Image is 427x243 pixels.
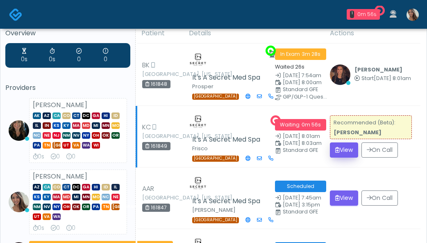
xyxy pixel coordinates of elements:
small: Scheduled Time [275,141,320,146]
span: DC [82,112,90,119]
a: 1 0m 56s [342,6,385,23]
div: Average Review Time [33,224,44,232]
span: NV [72,132,80,139]
button: View [330,142,358,158]
small: Started at [354,76,411,81]
span: OR [111,132,120,139]
span: PA [33,142,41,149]
span: NV [43,204,51,210]
span: [GEOGRAPHIC_DATA] [192,94,239,100]
span: Start [361,75,374,82]
div: Average Review Time [49,47,55,64]
button: On Call [361,190,398,206]
small: Scheduled Time [275,80,320,85]
span: CO [62,112,70,119]
span: KS [52,122,61,129]
span: Scheduled [275,181,326,192]
div: 1 [350,11,354,18]
button: View [330,190,358,206]
span: OK [102,132,110,139]
span: WA [52,213,61,220]
span: [GEOGRAPHIC_DATA] [192,156,239,162]
span: AK [33,112,41,119]
div: 161847 [142,204,170,212]
span: OK [72,204,80,210]
span: IN [43,122,51,129]
small: Date Created [275,73,320,78]
span: GA [82,184,90,190]
th: Details [184,23,325,44]
small: [GEOGRAPHIC_DATA], [US_STATE] [142,134,187,139]
img: Docovia [9,8,23,21]
div: Exams Completed [51,153,60,161]
h5: Overview [5,30,130,37]
span: KS [33,194,41,200]
span: [DATE] 8:01am [283,133,320,140]
h5: Providers [5,84,130,92]
span: AZ [43,112,51,119]
span: [DATE] 7:45am [283,194,321,201]
small: Date Created [275,134,320,139]
span: [DATE] 3:15pm [283,201,320,208]
span: MN [82,194,90,200]
small: [GEOGRAPHIC_DATA], [US_STATE] [142,195,187,200]
div: 161849 [142,142,170,150]
span: IL [111,184,120,190]
span: MN [102,122,110,129]
img: Amanda Creel [188,111,208,131]
div: Exams Completed [76,47,82,64]
span: NC [33,132,41,139]
div: GIP/GLP-1 Questions [283,94,328,99]
span: [DATE] 8:01am [374,75,411,82]
span: NY [52,204,61,210]
div: Average Review Time [33,153,44,161]
span: VA [72,142,80,149]
span: MD [62,194,70,200]
div: Extended Exams [66,224,75,232]
span: WA [82,142,90,149]
th: Actions [325,23,420,44]
span: ID [111,112,120,119]
h5: It's A Secret Med Spa [192,74,264,81]
span: MO [92,194,100,200]
span: GA [92,112,100,119]
span: HI [92,184,100,190]
span: AAR [142,184,154,194]
img: Amanda Creel [188,172,208,193]
span: CT [72,112,80,119]
small: Date Created [275,195,320,201]
button: Open LiveChat chat widget [7,3,31,28]
div: Exams Completed [51,224,60,232]
small: Waited 26s [275,63,304,70]
span: MI [92,122,100,129]
span: WI [92,142,100,149]
span: [GEOGRAPHIC_DATA] [52,142,61,149]
div: Extended Exams [103,47,108,64]
span: TN [43,142,51,149]
span: NJ [52,132,61,139]
span: 0m 56s [302,121,321,128]
span: OH [92,132,100,139]
span: [DATE] 7:54am [283,72,321,79]
span: MA [52,194,61,200]
span: UT [33,213,41,220]
b: [PERSON_NAME] [354,66,402,73]
small: Frisco [192,145,208,152]
div: 0m 56s [357,11,377,18]
div: 161848 [142,80,170,88]
span: CO [52,184,61,190]
span: MI [72,194,80,200]
span: [GEOGRAPHIC_DATA] [192,217,239,223]
span: In Exam · [275,48,326,60]
span: [DATE] 8:03am [283,140,322,147]
span: DC [72,184,80,190]
small: [GEOGRAPHIC_DATA], [US_STATE] [142,72,187,77]
span: MO [111,122,120,129]
div: Standard GFE [283,87,328,92]
strong: [PERSON_NAME] [33,100,87,110]
button: On Call [361,142,398,158]
span: KY [43,194,51,200]
span: MA [72,122,80,129]
span: NE [43,132,51,139]
strong: [PERSON_NAME] [33,172,87,181]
